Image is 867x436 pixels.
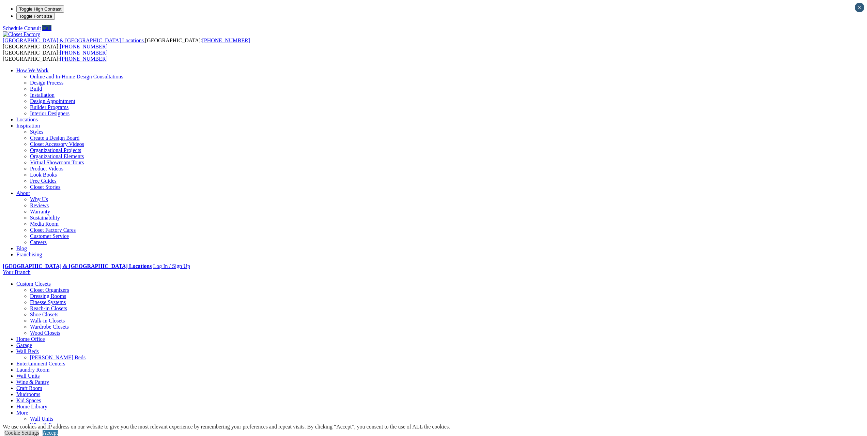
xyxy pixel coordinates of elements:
[30,135,79,141] a: Create a Design Board
[30,318,65,324] a: Walk-in Closets
[3,25,41,31] a: Schedule Consult
[30,160,84,165] a: Virtual Showroom Tours
[16,373,40,379] a: Wall Units
[30,330,60,336] a: Wood Closets
[30,98,75,104] a: Design Appointment
[30,209,50,214] a: Warranty
[30,129,43,135] a: Styles
[30,104,68,110] a: Builder Programs
[16,252,42,257] a: Franchising
[16,348,39,354] a: Wall Beds
[30,227,76,233] a: Closet Factory Cares
[19,14,52,19] span: Toggle Font size
[4,430,39,436] a: Cookie Settings
[30,221,59,227] a: Media Room
[16,342,32,348] a: Garage
[30,239,47,245] a: Careers
[30,202,49,208] a: Reviews
[16,245,27,251] a: Blog
[30,233,69,239] a: Customer Service
[30,196,48,202] a: Why Us
[43,430,58,436] a: Accept
[16,67,49,73] a: How We Work
[16,391,40,397] a: Mudrooms
[16,361,65,366] a: Entertainment Centers
[16,13,55,20] button: Toggle Font size
[30,147,81,153] a: Organizational Projects
[30,86,42,92] a: Build
[30,305,67,311] a: Reach-in Closets
[3,424,450,430] div: We use cookies and IP address on our website to give you the most relevant experience by remember...
[16,379,49,385] a: Wine & Pantry
[3,37,144,43] span: [GEOGRAPHIC_DATA] & [GEOGRAPHIC_DATA] Locations
[16,117,38,122] a: Locations
[30,215,60,221] a: Sustainability
[60,50,108,56] a: [PHONE_NUMBER]
[153,263,190,269] a: Log In / Sign Up
[16,281,51,287] a: Custom Closets
[16,397,41,403] a: Kid Spaces
[30,141,84,147] a: Closet Accessory Videos
[30,166,63,171] a: Product Videos
[30,416,53,422] a: Wall Units
[3,269,30,275] a: Your Branch
[30,172,57,178] a: Look Books
[16,410,28,416] a: More menu text will display only on big screen
[30,178,57,184] a: Free Guides
[60,56,108,62] a: [PHONE_NUMBER]
[16,404,47,409] a: Home Library
[16,5,64,13] button: Toggle High Contrast
[30,312,58,317] a: Shoe Closets
[30,153,84,159] a: Organizational Elements
[202,37,250,43] a: [PHONE_NUMBER]
[855,3,864,12] button: Close
[30,422,63,428] a: Wine & Pantry
[16,385,42,391] a: Craft Room
[16,123,40,129] a: Inspiration
[16,367,49,373] a: Laundry Room
[30,110,69,116] a: Interior Designers
[3,31,40,37] img: Closet Factory
[42,25,51,31] a: Call
[16,190,30,196] a: About
[30,92,55,98] a: Installation
[3,37,145,43] a: [GEOGRAPHIC_DATA] & [GEOGRAPHIC_DATA] Locations
[30,80,63,86] a: Design Process
[30,324,69,330] a: Wardrobe Closets
[30,293,66,299] a: Dressing Rooms
[30,184,60,190] a: Closet Stories
[30,287,69,293] a: Closet Organizers
[3,263,152,269] a: [GEOGRAPHIC_DATA] & [GEOGRAPHIC_DATA] Locations
[60,44,108,49] a: [PHONE_NUMBER]
[30,299,66,305] a: Finesse Systems
[30,355,86,360] a: [PERSON_NAME] Beds
[16,336,45,342] a: Home Office
[3,37,250,49] span: [GEOGRAPHIC_DATA]: [GEOGRAPHIC_DATA]:
[19,6,61,12] span: Toggle High Contrast
[3,50,108,62] span: [GEOGRAPHIC_DATA]: [GEOGRAPHIC_DATA]:
[30,74,123,79] a: Online and In-Home Design Consultations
